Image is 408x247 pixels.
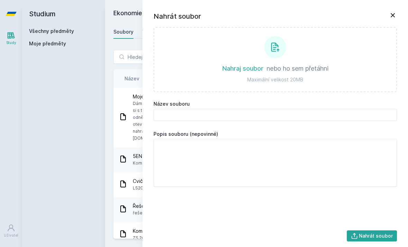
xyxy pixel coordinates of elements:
a: Uživatel [1,220,21,241]
span: Komplet přednášky Chytil + výpisky a grafy [PERSON_NAME] (PDF) [133,228,287,235]
span: Kompletní přednášky z ZS 2014/2015 [133,160,209,167]
a: Study [1,28,21,49]
a: Všechny předměty [29,28,74,34]
label: Název souboru [154,100,397,107]
span: ZS 2012/13 [133,235,287,241]
div: Study [6,40,16,45]
div: Testy [142,28,156,35]
label: Popis souboru (nepovinné) [154,131,397,138]
span: řešení příkladů z učebnice [133,210,237,217]
span: 5EN101 [PERSON_NAME] [133,153,209,160]
span: Cvičný test - 100% správně z isisu [133,178,212,185]
div: Soubory [113,28,133,35]
input: Hledej soubor [113,50,202,64]
span: LS2012 [133,185,212,192]
a: Soubory [113,25,133,39]
span: Řešení příkladů - [PERSON_NAME] EKONOMIE [133,203,237,210]
div: Uživatel [4,233,18,238]
button: Nahrát soubor [347,230,397,241]
a: Testy [142,25,156,39]
h2: Ekonomie I. (5EN101) [113,8,322,19]
span: Dám sem taky svoje poznámky z přednášek [PERSON_NAME]. Celkem sem si s tim dával práci, je tam vš... [133,100,288,142]
button: Název [124,75,139,82]
span: Moje poznámky z [PERSON_NAME] [133,93,288,100]
span: Moje předměty [29,40,66,47]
